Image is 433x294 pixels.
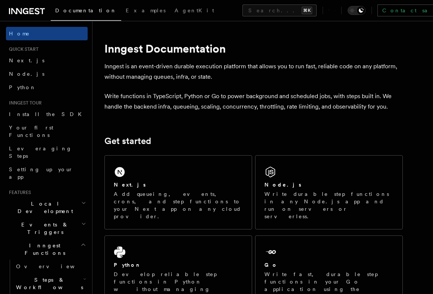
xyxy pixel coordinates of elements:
span: Features [6,190,31,196]
span: Setting up your app [9,166,73,180]
button: Inngest Functions [6,239,88,260]
span: Your first Functions [9,125,53,138]
a: Next.jsAdd queueing, events, crons, and step functions to your Next app on any cloud provider. [104,155,252,229]
h2: Node.js [264,181,301,188]
a: Documentation [51,2,121,21]
button: Steps & Workflows [13,273,88,294]
p: Add queueing, events, crons, and step functions to your Next app on any cloud provider. [114,190,243,220]
button: Search...⌘K [242,4,317,16]
span: Local Development [6,200,81,215]
span: Home [9,30,30,37]
span: Inngest Functions [6,242,81,257]
kbd: ⌘K [302,7,312,14]
span: Events & Triggers [6,221,81,236]
span: Python [9,84,36,90]
a: Overview [13,260,88,273]
h2: Go [264,261,278,269]
span: Examples [126,7,166,13]
a: Your first Functions [6,121,88,142]
a: Setting up your app [6,163,88,184]
button: Toggle dark mode [348,6,365,15]
a: Node.jsWrite durable step functions in any Node.js app and run on servers or serverless. [255,155,403,229]
h2: Python [114,261,141,269]
span: Quick start [6,46,38,52]
span: Leveraging Steps [9,146,72,159]
a: Python [6,81,88,94]
span: AgentKit [175,7,214,13]
button: Local Development [6,197,88,218]
p: Write functions in TypeScript, Python or Go to power background and scheduled jobs, with steps bu... [104,91,403,112]
span: Inngest tour [6,100,42,106]
span: Next.js [9,57,44,63]
span: Install the SDK [9,111,86,117]
a: Install the SDK [6,107,88,121]
h1: Inngest Documentation [104,42,403,55]
a: Leveraging Steps [6,142,88,163]
a: AgentKit [170,2,219,20]
a: Next.js [6,54,88,67]
span: Node.js [9,71,44,77]
a: Examples [121,2,170,20]
span: Overview [16,263,93,269]
a: Node.js [6,67,88,81]
a: Get started [104,136,151,146]
h2: Next.js [114,181,146,188]
button: Events & Triggers [6,218,88,239]
p: Inngest is an event-driven durable execution platform that allows you to run fast, reliable code ... [104,61,403,82]
span: Documentation [55,7,117,13]
span: Steps & Workflows [13,276,83,291]
a: Home [6,27,88,40]
p: Write durable step functions in any Node.js app and run on servers or serverless. [264,190,393,220]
